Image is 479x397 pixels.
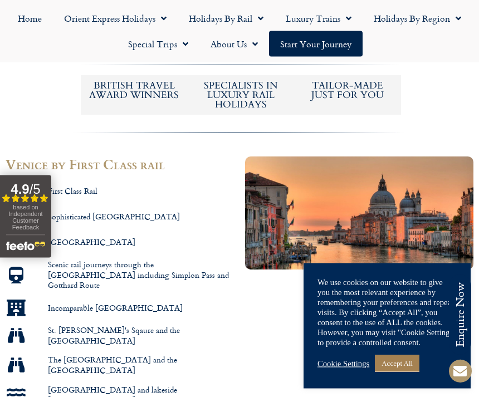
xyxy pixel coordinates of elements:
span: Venice by First Class rail [6,155,165,174]
a: Cookie Settings [317,359,369,369]
span: St. [PERSON_NAME]'s Sqaure and the [GEOGRAPHIC_DATA] [45,326,234,346]
h5: tailor-made just for you [300,81,395,100]
a: Luxury Trains [275,6,363,31]
a: Special Trips [117,31,199,57]
span: Scenic rail journeys through the [GEOGRAPHIC_DATA] including Simplon Pass and Gotthard Route [45,260,234,291]
a: Start your Journey [269,31,363,57]
nav: Menu [6,6,473,57]
a: Orient Express Holidays [53,6,178,31]
a: Holidays by Rail [178,6,275,31]
h6: Specialists in luxury rail holidays [193,81,289,110]
div: We use cookies on our website to give you the most relevant experience by remembering your prefer... [317,277,457,347]
a: Accept All [375,355,419,372]
a: Home [7,6,53,31]
img: Orient Express Special Venice compressed [245,157,473,270]
a: About Us [199,31,269,57]
h5: British Travel Award winners [86,81,182,100]
span: The [GEOGRAPHIC_DATA] and the [GEOGRAPHIC_DATA] [45,355,234,376]
span: First Class Rail [45,187,97,197]
span: [GEOGRAPHIC_DATA] [45,238,135,248]
span: Incomparable [GEOGRAPHIC_DATA] [45,303,183,314]
a: Holidays by Region [363,6,472,31]
span: Sophisticated [GEOGRAPHIC_DATA] [45,212,180,223]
